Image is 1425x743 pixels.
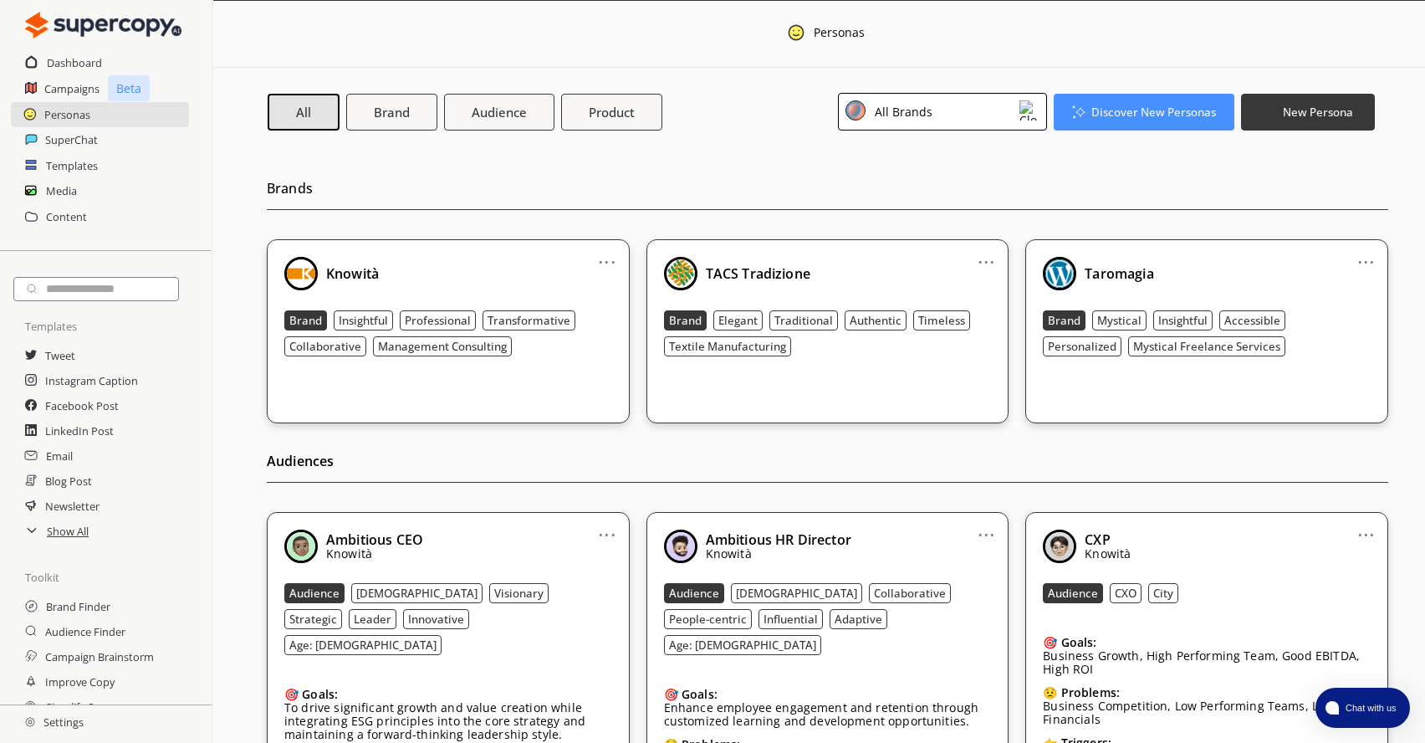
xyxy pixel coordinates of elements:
[45,469,92,494] a: Blog Post
[46,204,87,229] a: Content
[46,178,77,203] a: Media
[1097,313,1142,328] b: Mystical
[561,94,662,131] button: Product
[664,583,724,603] button: Audience
[334,310,393,331] button: Insightful
[45,368,138,393] a: Instagram Caption
[45,343,75,368] a: Tweet
[1153,310,1213,331] button: Insightful
[44,76,100,101] a: Campaigns
[284,583,345,603] button: Audience
[1115,586,1136,601] b: CXO
[1048,313,1080,328] b: Brand
[1085,264,1153,283] b: Taromagia
[378,339,507,354] b: Management Consulting
[869,583,951,603] button: Collaborative
[1357,249,1375,262] a: ...
[1043,649,1371,676] p: Business Growth, High Performing Team, Good EBITDA, High ROI
[356,586,478,601] b: [DEMOGRAPHIC_DATA]
[483,310,575,331] button: Transformative
[1054,94,1235,131] button: Discover New Personas
[349,609,396,629] button: Leader
[268,94,340,131] button: All
[284,530,318,563] img: Close
[1283,105,1353,120] b: New Persona
[47,50,102,75] a: Dashboard
[46,153,98,178] a: Templates
[289,638,437,653] b: Age: [DEMOGRAPHIC_DATA]
[774,313,833,328] b: Traditional
[45,393,119,418] h2: Facebook Post
[45,127,98,152] h2: SuperChat
[1133,339,1280,354] b: Mystical Freelance Services
[400,310,476,331] button: Professional
[289,339,361,354] b: Collaborative
[45,619,125,644] h2: Audience Finder
[45,494,100,519] a: Newsletter
[45,418,114,443] h2: LinkedIn Post
[706,264,810,283] b: TACS Tradizione
[713,310,763,331] button: Elegant
[45,644,154,669] a: Campaign Brainstorm
[47,519,89,544] a: Show All
[1158,313,1208,328] b: Insightful
[830,609,887,629] button: Adaptive
[1110,583,1142,603] button: CXO
[1219,310,1285,331] button: Accessible
[1048,339,1116,354] b: Personalized
[1085,530,1110,549] b: CXP
[669,612,747,627] b: People-centric
[267,176,1388,210] h2: Brands
[289,313,322,328] b: Brand
[289,586,340,601] b: Audience
[664,257,697,290] img: Close
[25,8,181,42] img: Close
[664,701,992,728] p: Enhance employee engagement and retention through customized learning and development opportunities.
[1043,257,1076,290] img: Close
[284,635,442,655] button: Age: [DEMOGRAPHIC_DATA]
[758,609,823,629] button: Influential
[1091,105,1216,120] b: Discover New Personas
[44,102,90,127] a: Personas
[46,694,112,720] a: Simplify Copy
[978,521,995,535] a: ...
[1043,530,1076,563] img: Close
[354,612,391,627] b: Leader
[326,547,423,561] p: Knowità
[1357,521,1375,535] a: ...
[489,583,549,603] button: Visionary
[326,530,423,549] b: Ambitious CEO
[669,638,816,653] b: Age: [DEMOGRAPHIC_DATA]
[346,94,437,131] button: Brand
[913,310,970,331] button: Timeless
[267,448,1388,483] h2: Audiences
[1043,636,1371,649] div: 🎯
[598,521,615,535] a: ...
[46,443,73,469] h2: Email
[46,594,110,619] a: Brand Finder
[706,530,851,549] b: Ambitious HR Director
[284,257,318,290] img: Close
[669,586,719,601] b: Audience
[664,688,992,701] div: 🎯
[1092,310,1147,331] button: Mystical
[289,612,337,627] b: Strategic
[108,75,150,101] p: Beta
[1315,688,1410,728] button: atlas-launcher
[284,310,327,331] button: Brand
[1061,634,1097,650] b: Goals:
[45,669,115,694] a: Improve Copy
[736,586,857,601] b: [DEMOGRAPHIC_DATA]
